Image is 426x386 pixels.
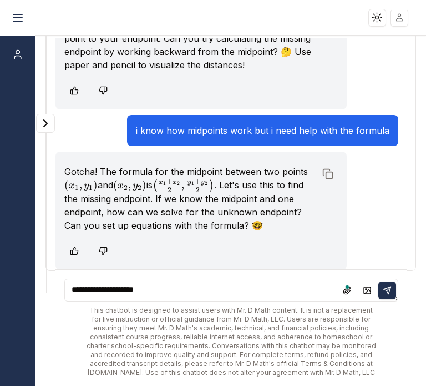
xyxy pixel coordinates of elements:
span: x [173,178,177,186]
span: , [128,179,131,191]
span: ​ [180,179,181,188]
span: ​ [208,181,209,183]
span: ​ [180,182,181,184]
button: Expand panel [36,114,55,133]
span: 1 [75,183,79,192]
p: Gotcha! The formula for the midpoint between two points and is . Let's use this to find the missi... [64,165,316,232]
img: placeholder-user.jpg [392,9,408,26]
span: 2 [196,186,200,194]
span: 2 [168,186,171,194]
span: ​ [208,179,209,189]
span: ( [64,179,69,191]
span: 2 [205,180,207,187]
span: x [118,181,124,191]
span: 2 [124,183,128,192]
span: y [201,178,205,186]
span: y [133,181,138,191]
span: x [69,181,75,191]
span: ( [153,179,158,192]
span: + [166,177,173,186]
span: ( [113,179,118,191]
div: This chatbot is designed to assist users with Mr. D Math content. It is not a replacement for liv... [64,306,398,377]
span: 1 [163,180,166,187]
textarea: To enrich screen reader interactions, please activate Accessibility in Grammarly extension settings [64,279,398,302]
span: 1 [89,183,93,192]
span: y [187,178,191,186]
span: ) [142,179,146,191]
span: + [195,177,201,186]
p: i know how midpoints work but i need help with the formula [136,124,389,137]
span: 1 [191,180,194,187]
span: ) [209,179,214,192]
span: y [84,181,89,191]
span: 2 [138,183,141,192]
span: 2 [177,180,180,187]
span: x [159,178,163,186]
span: , [181,179,184,191]
span: , [79,179,82,191]
span: ) [93,179,98,191]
